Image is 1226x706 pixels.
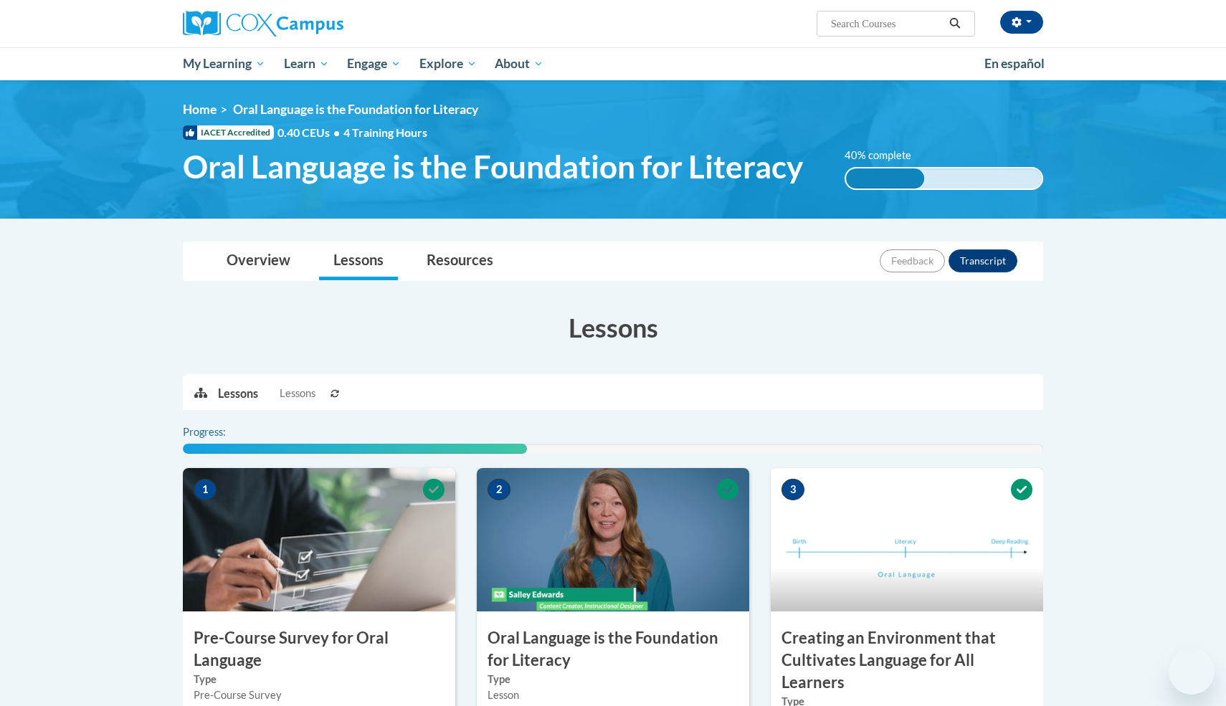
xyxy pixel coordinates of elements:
[486,47,553,80] a: About
[183,468,455,611] img: Course Image
[949,249,1017,272] button: Transcript
[488,479,510,500] span: 2
[984,56,1045,71] span: En español
[771,468,1043,611] img: Course Image
[183,627,455,672] h3: Pre-Course Survey for Oral Language
[183,55,265,72] span: My Learning
[338,47,410,80] a: Engage
[488,687,738,703] div: Lesson
[280,386,315,401] span: Lessons
[347,55,401,72] span: Engage
[275,47,338,80] a: Learn
[333,125,340,139] span: •
[771,627,1043,693] h3: Creating an Environment that Cultivates Language for All Learners
[183,310,1043,345] h3: Lessons
[174,47,275,80] a: My Learning
[194,687,445,703] div: Pre-Course Survey
[284,55,329,72] span: Learn
[1000,11,1043,34] button: Account Settings
[183,102,217,117] a: Home
[183,125,274,140] span: IACET Accredited
[343,125,427,139] span: 4 Training Hours
[781,479,804,500] span: 3
[419,55,477,72] span: Explore
[880,249,945,272] button: Feedback
[218,386,258,401] p: Lessons
[1169,649,1215,695] iframe: Button to launch messaging window
[183,148,803,186] span: Oral Language is the Foundation for Literacy
[845,148,927,163] label: 40% complete
[830,15,944,32] input: Search Courses
[183,11,343,37] img: Cox Campus
[944,15,966,32] button: Search
[410,47,486,80] a: Explore
[277,125,343,140] span: 0.40 CEUs
[194,479,217,500] span: 1
[233,102,478,117] span: Oral Language is the Foundation for Literacy
[319,242,398,280] a: Lessons
[495,55,543,72] span: About
[846,168,924,189] div: 40% complete
[183,424,265,440] label: Progress:
[477,468,749,611] img: Course Image
[975,49,1054,79] a: En español
[412,242,508,280] a: Resources
[212,242,305,280] a: Overview
[183,11,455,37] a: Cox Campus
[194,672,445,687] label: Type
[488,672,738,687] label: Type
[161,47,1065,80] div: Main menu
[477,627,749,672] h3: Oral Language is the Foundation for Literacy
